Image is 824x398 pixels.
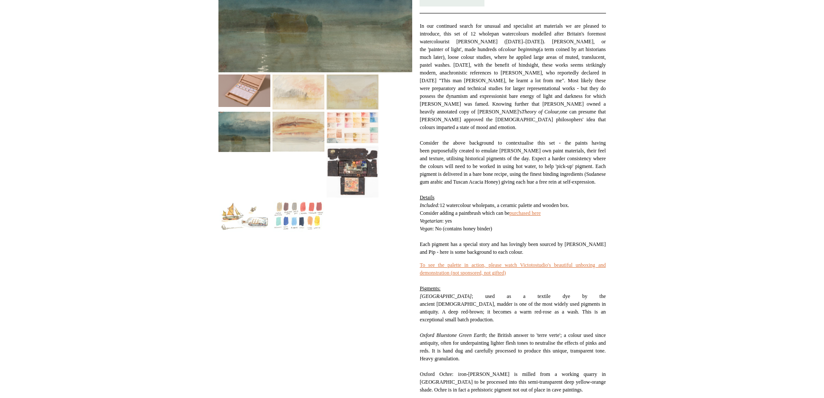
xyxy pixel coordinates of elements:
[420,293,471,299] em: [GEOGRAPHIC_DATA]
[420,22,606,256] p: In our continued search for unusual and specialist art materials we are pleased to introduce, thi...
[420,241,606,255] span: Each pigment has a special story and has lovingly been sourced by [PERSON_NAME] and Pip - here is...
[420,202,439,208] em: Included:
[420,194,434,201] span: Details
[420,226,432,232] em: Vegan
[420,371,606,393] span: Oxford Ochre: iron-[PERSON_NAME] is milled from a working quarry in [GEOGRAPHIC_DATA] to be proce...
[327,74,378,110] img: Turner Colour Beginnings Historical 12 wholepan Watercolour Box
[420,293,606,323] span: ; used as a textile dye by the ancient [DEMOGRAPHIC_DATA], madder is one of the most widely used ...
[522,109,560,115] em: Theory of Colour,
[420,332,485,338] em: Oxford Bluestone Green Earth
[327,146,378,197] img: Turner Colour Beginnings Historical 12 wholepan Watercolour Box
[420,140,606,208] span: Consider the above background to contextualise this set - the paints having been purposefully cre...
[420,262,606,276] a: To see the palette in action, please watch Victotostudio's beautiful unboxing and demonstration (...
[442,218,452,224] span: : yes
[503,46,539,52] em: colour beginning
[327,112,378,143] img: Turner Colour Beginnings Historical 12 wholepan Watercolour Box
[420,285,440,291] span: Pigments:
[273,74,324,110] img: Turner Colour Beginnings Historical 12 wholepan Watercolour Box
[420,332,606,362] span: ; the British answer to 'terre verte'; a colour used since antiquity, often for underpainting lig...
[218,74,270,107] img: Turner Colour Beginnings Historical 12 wholepan Watercolour Box
[420,218,442,224] em: Vegetarian
[433,226,492,232] span: : No (contains honey binder)
[218,200,270,232] img: Turner Colour Beginnings Historical 12 wholepan Watercolour Box
[273,200,324,232] img: Turner Colour Beginnings Historical 12 wholepan Watercolour Box
[273,112,324,151] img: Turner Colour Beginnings Historical 12 wholepan Watercolour Box
[510,210,541,216] a: purchased here
[420,39,606,130] span: [DATE]–[DATE]). [PERSON_NAME], or the 'painter of light', made hundreds of (a term coined by art ...
[218,112,270,152] img: Turner Colour Beginnings Historical 12 wholepan Watercolour Box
